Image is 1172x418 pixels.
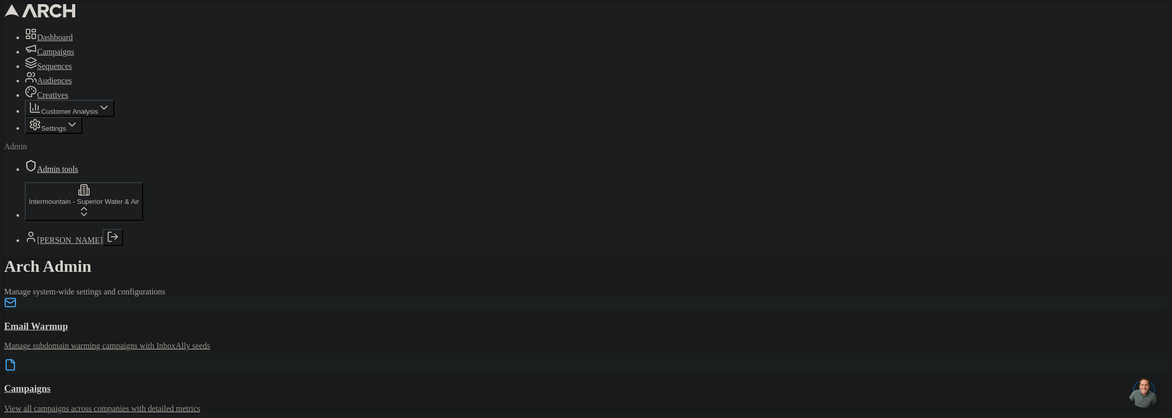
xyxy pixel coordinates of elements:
a: Creatives [25,91,68,99]
a: Dashboard [25,33,73,42]
div: Admin [4,142,1168,151]
button: Settings [25,117,82,134]
span: Intermountain - Superior Water & Air [29,198,139,205]
a: Sequences [25,62,72,71]
h1: Arch Admin [4,257,1168,276]
a: Audiences [25,76,72,85]
span: Campaigns [37,47,74,56]
a: Campaigns [25,47,74,56]
button: Log out [103,229,123,246]
a: Admin tools [25,165,78,173]
h3: Email Warmup [4,321,1168,332]
p: View all campaigns across companies with detailed metrics [4,404,1168,413]
a: CampaignsView all campaigns across companies with detailed metrics [4,359,1168,413]
button: Intermountain - Superior Water & Air [25,182,143,221]
span: Dashboard [37,33,73,42]
div: Manage system-wide settings and configurations [4,287,1168,297]
a: [PERSON_NAME] [37,236,103,245]
span: Admin tools [37,165,78,173]
span: Settings [41,125,66,132]
button: Customer Analysis [25,100,114,117]
h3: Campaigns [4,383,1168,394]
span: Sequences [37,62,72,71]
p: Manage subdomain warming campaigns with InboxAlly seeds [4,341,1168,351]
span: Creatives [37,91,68,99]
a: Email WarmupManage subdomain warming campaigns with InboxAlly seeds [4,297,1168,351]
span: Audiences [37,76,72,85]
a: Open chat [1129,377,1160,408]
span: Customer Analysis [41,108,98,115]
